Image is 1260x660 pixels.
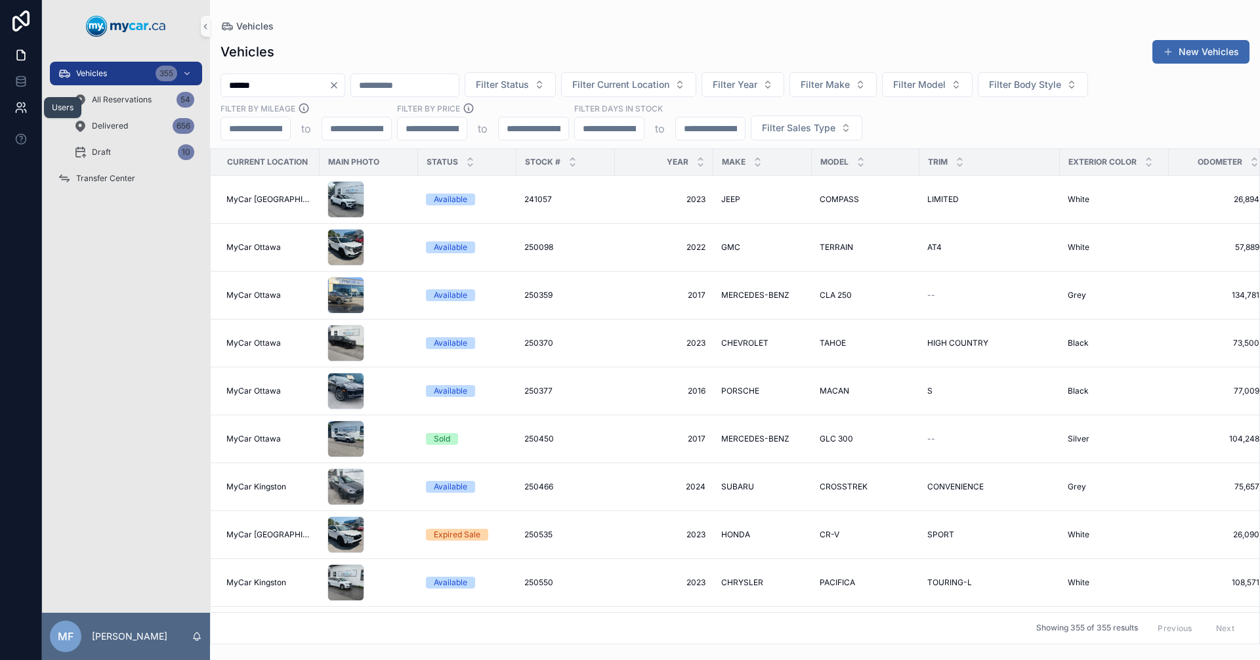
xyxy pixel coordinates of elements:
span: 250377 [524,386,553,396]
div: Expired Sale [434,529,480,541]
span: 2023 [623,529,705,540]
span: MyCar Ottawa [226,290,281,300]
img: App logo [86,16,166,37]
span: -- [927,290,935,300]
a: 250359 [524,290,607,300]
a: MyCar [GEOGRAPHIC_DATA] [226,529,312,540]
button: Select Button [882,72,973,97]
a: COMPASS [820,194,912,205]
div: Available [434,289,467,301]
span: HONDA [721,529,750,540]
span: TAHOE [820,338,846,348]
a: 2016 [623,386,705,396]
a: SPORT [927,529,1052,540]
a: MyCar [GEOGRAPHIC_DATA] [226,194,312,205]
a: MyCar Kingston [226,482,312,492]
span: 2024 [623,482,705,492]
a: 26,894 [1177,194,1259,205]
span: White [1068,242,1089,253]
span: MyCar Ottawa [226,338,281,348]
button: Select Button [751,115,862,140]
div: Sold [434,433,450,445]
span: Filter Make [801,78,850,91]
span: MyCar Ottawa [226,242,281,253]
span: MyCar Ottawa [226,386,281,396]
span: 75,657 [1177,482,1259,492]
a: GMC [721,242,804,253]
a: 26,090 [1177,529,1259,540]
span: Trim [928,157,948,167]
button: Select Button [789,72,877,97]
a: 2023 [623,577,705,588]
div: 355 [156,66,177,81]
span: CLA 250 [820,290,852,300]
span: White [1068,194,1089,205]
div: 10 [178,144,194,160]
a: White [1068,242,1161,253]
a: TOURING-L [927,577,1052,588]
span: 77,009 [1177,386,1259,396]
span: Make [722,157,745,167]
span: Exterior Color [1068,157,1137,167]
a: 241057 [524,194,607,205]
a: Draft10 [66,140,202,164]
span: SPORT [927,529,954,540]
span: Filter Current Location [572,78,669,91]
a: Sold [426,433,509,445]
span: Draft [92,147,111,157]
span: All Reservations [92,94,152,105]
a: CONVENIENCE [927,482,1052,492]
span: 2022 [623,242,705,253]
div: Available [434,481,467,493]
span: LIMITED [927,194,959,205]
span: Current Location [227,157,308,167]
span: Showing 355 of 355 results [1036,623,1138,634]
a: MyCar Ottawa [226,434,312,444]
span: CHRYSLER [721,577,763,588]
a: 250466 [524,482,607,492]
div: scrollable content [42,52,210,207]
a: LIMITED [927,194,1052,205]
a: 108,571 [1177,577,1259,588]
button: Select Button [561,72,696,97]
span: PORSCHE [721,386,759,396]
span: PACIFICA [820,577,855,588]
a: Available [426,241,509,253]
div: 656 [173,118,194,134]
span: Filter Year [713,78,757,91]
h1: Vehicles [220,43,274,61]
span: White [1068,577,1089,588]
span: MyCar Kingston [226,577,286,588]
button: New Vehicles [1152,40,1249,64]
button: Select Button [465,72,556,97]
a: 104,248 [1177,434,1259,444]
a: MyCar Ottawa [226,386,312,396]
span: Black [1068,386,1089,396]
p: [PERSON_NAME] [92,630,167,643]
a: MACAN [820,386,912,396]
span: Filter Status [476,78,529,91]
span: 250535 [524,529,553,540]
a: 57,889 [1177,242,1259,253]
span: TOURING-L [927,577,972,588]
a: PACIFICA [820,577,912,588]
span: 241057 [524,194,552,205]
a: 2023 [623,338,705,348]
span: Filter Model [893,78,946,91]
a: TERRAIN [820,242,912,253]
a: HIGH COUNTRY [927,338,1052,348]
a: Vehicles [220,20,274,33]
span: Vehicles [76,68,107,79]
a: 2023 [623,194,705,205]
span: GLC 300 [820,434,853,444]
span: 250098 [524,242,553,253]
label: FILTER BY PRICE [397,102,460,114]
span: AT4 [927,242,942,253]
a: Available [426,194,509,205]
a: CLA 250 [820,290,912,300]
a: Available [426,577,509,588]
span: MERCEDES-BENZ [721,290,789,300]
